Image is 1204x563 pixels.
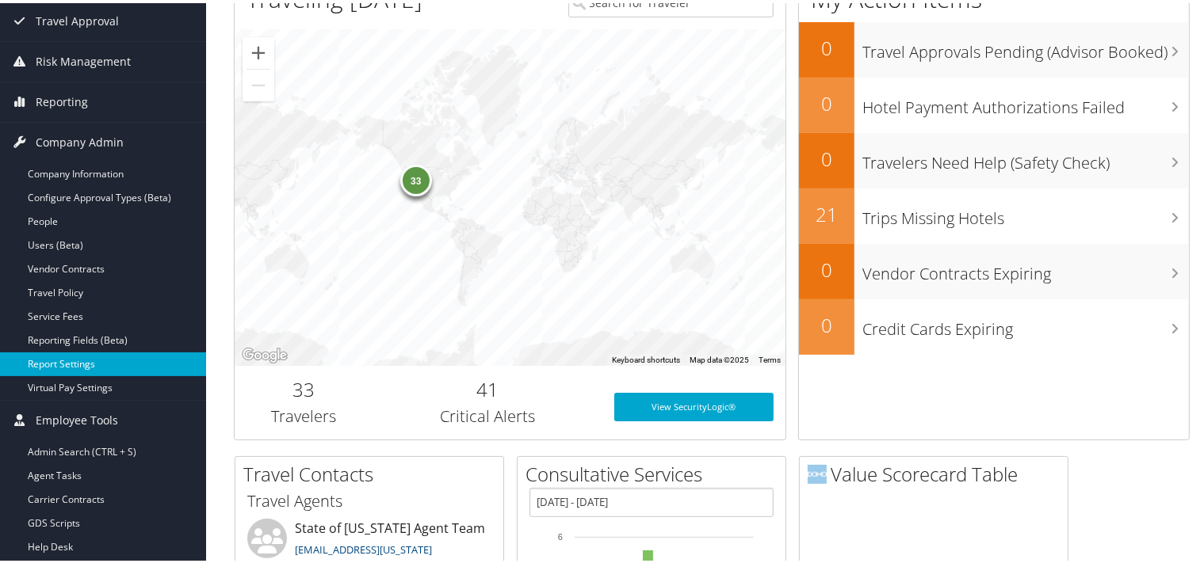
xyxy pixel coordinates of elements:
a: View SecurityLogic® [614,390,774,418]
span: Employee Tools [36,398,118,437]
h2: 0 [799,143,854,169]
h2: 0 [799,87,854,114]
h2: Value Scorecard Table [808,458,1068,485]
button: Zoom in [243,34,274,66]
h3: Travel Approvals Pending (Advisor Booked) [862,30,1189,60]
a: Open this area in Google Maps (opens a new window) [239,342,291,363]
a: Terms (opens in new tab) [759,352,781,361]
h3: Vendor Contracts Expiring [862,252,1189,282]
img: Google [239,342,291,363]
div: 33 [399,162,431,193]
a: 0Travelers Need Help (Safety Check) [799,130,1189,185]
h2: 41 [384,373,591,400]
h2: 0 [799,32,854,59]
tspan: 6 [558,529,563,538]
a: 0Vendor Contracts Expiring [799,241,1189,296]
a: 0Travel Approvals Pending (Advisor Booked) [799,19,1189,74]
h3: Trips Missing Hotels [862,196,1189,226]
span: Risk Management [36,39,131,78]
h2: Consultative Services [526,458,785,485]
a: 0Hotel Payment Authorizations Failed [799,74,1189,130]
span: Reporting [36,79,88,119]
img: domo-logo.png [808,462,827,481]
h3: Travel Agents [247,487,491,509]
h3: Travelers [247,402,361,424]
h3: Critical Alerts [384,402,591,424]
a: 21Trips Missing Hotels [799,185,1189,241]
h3: Hotel Payment Authorizations Failed [862,86,1189,116]
span: Map data ©2025 [690,352,749,361]
h2: Travel Contacts [243,458,503,485]
h2: 0 [799,253,854,280]
button: Zoom out [243,67,274,98]
h3: Credit Cards Expiring [862,307,1189,337]
button: Keyboard shortcuts [612,352,680,363]
h3: Travelers Need Help (Safety Check) [862,141,1189,171]
h2: 33 [247,373,361,400]
h2: 21 [799,198,854,225]
span: Company Admin [36,120,124,159]
h2: 0 [799,309,854,336]
a: 0Credit Cards Expiring [799,296,1189,352]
